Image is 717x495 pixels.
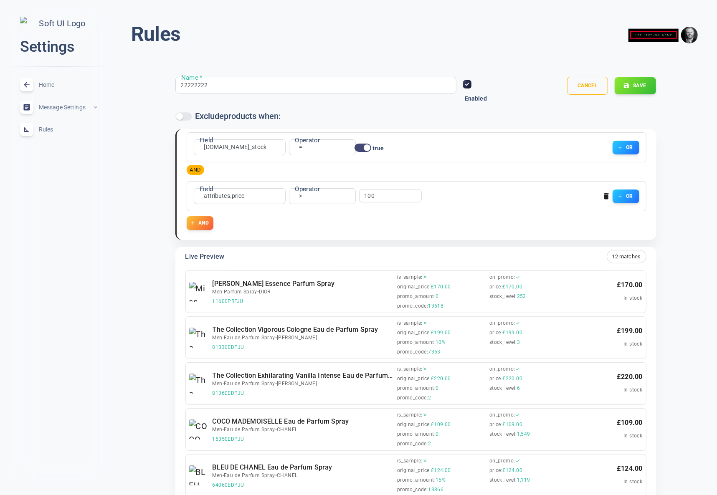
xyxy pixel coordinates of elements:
[213,390,394,397] span: 81360EDPJU
[502,467,522,474] span: £124.00
[187,165,205,174] span: AND
[20,37,98,57] h2: Settings
[7,73,111,96] a: Home
[489,366,515,372] span: on_promo :
[195,111,281,122] h5: Exclude products when:
[397,385,436,391] span: promo_amount :
[189,419,209,439] img: COCO MADEMOISELLE Eau de Parfum Spray
[613,141,639,154] button: OR
[213,462,394,473] h6: BLEU DE CHANEL Eau de Parfum Spray
[397,293,436,300] span: promo_amount :
[213,344,394,351] span: 81330EDPJU
[436,339,446,346] span: 10%
[617,280,642,290] p: £ 170.00
[489,376,502,382] span: price :
[431,284,451,290] span: £170.00
[628,22,679,48] img: theperfumeshop
[397,330,431,336] span: original_price :
[431,467,451,474] span: £124.00
[20,17,98,30] img: Soft UI Logo
[617,371,642,382] p: £ 220.00
[397,422,431,428] span: original_price :
[200,136,213,145] label: Field
[623,433,642,439] span: In stock
[213,370,394,381] h6: The Collection Exhilarating Vanilla Intense Eau de Parfum Spray
[428,349,441,355] span: 7353
[617,417,642,428] p: £ 109.00
[397,412,423,418] span: is_sample :
[623,295,642,301] span: In stock
[436,477,446,483] span: 15%
[615,77,656,94] button: Save
[428,303,443,309] span: 13618
[489,458,515,464] span: on_promo :
[92,104,99,111] span: expand_less
[517,477,530,483] span: 1,119
[213,289,394,295] span: Men-Parfum Spray • DIOR
[431,330,451,336] span: £199.00
[607,252,646,261] span: 12 matches
[397,431,436,437] span: promo_amount :
[294,192,307,200] div: >
[397,467,431,474] span: original_price :
[431,422,451,428] span: £109.00
[189,328,209,348] img: The Collection Vigorous Cologne Eau de Parfum Spray
[213,324,394,335] h6: The Collection Vigorous Cologne Eau de Parfum Spray
[502,422,522,428] span: £109.00
[199,192,250,200] div: attributes.price
[213,472,394,479] span: Men-Eau de Parfum Spray • CHANEL
[623,341,642,347] span: In stock
[199,143,272,152] div: [DOMAIN_NAME]_stock
[397,366,423,372] span: is_sample :
[294,143,308,152] div: =
[295,136,320,145] label: Operator
[189,465,209,485] img: BLEU DE CHANEL Eau de Parfum Spray
[213,436,394,442] span: 15350EDPJU
[397,339,436,346] span: promo_amount :
[185,251,224,262] h6: Live Preview
[517,293,526,300] span: 253
[213,482,394,488] span: 64060EDPJU
[489,284,502,290] span: price :
[489,320,515,326] span: on_promo :
[517,431,530,437] span: 1,549
[397,303,428,309] span: promo_code :
[502,376,522,382] span: £220.00
[295,184,320,194] label: Operator
[7,118,111,141] a: Rules
[397,320,423,326] span: is_sample :
[502,284,522,290] span: £170.00
[397,274,423,280] span: is_sample :
[502,330,522,336] span: £199.00
[397,284,431,290] span: original_price :
[131,22,180,47] h1: Rules
[428,487,443,493] span: 13366
[213,335,394,341] span: Men-Eau de Parfum Spray • [PERSON_NAME]
[489,385,517,391] span: stock_level :
[681,27,698,43] img: e9922e3fc00dd5316fa4c56e6d75935f
[489,339,517,346] span: stock_level :
[213,278,394,289] h6: [PERSON_NAME] Essence Parfum Spray
[397,477,436,483] span: promo_amount :
[397,349,428,355] span: promo_code :
[489,431,517,437] span: stock_level :
[489,477,517,483] span: stock_level :
[397,458,423,464] span: is_sample :
[181,73,203,82] label: Name
[489,274,515,280] span: on_promo :
[489,293,517,300] span: stock_level :
[613,189,639,203] button: OR
[397,487,428,493] span: promo_code :
[189,374,209,394] img: The Collection Exhilarating Vanilla Intense Eau de Parfum Spray
[200,184,213,194] label: Field
[617,326,642,336] p: £ 199.00
[187,216,213,230] button: AND
[213,298,394,305] span: 11600PRFJU
[213,416,394,427] h6: COCO MADEMOISELLE Eau de Parfum Spray
[465,96,487,101] span: Enabled
[213,427,394,433] span: Men-Eau de Parfum Spray • CHANEL
[431,376,451,382] span: £220.00
[489,412,515,418] span: on_promo :
[517,339,520,346] span: 3
[436,293,438,300] span: 0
